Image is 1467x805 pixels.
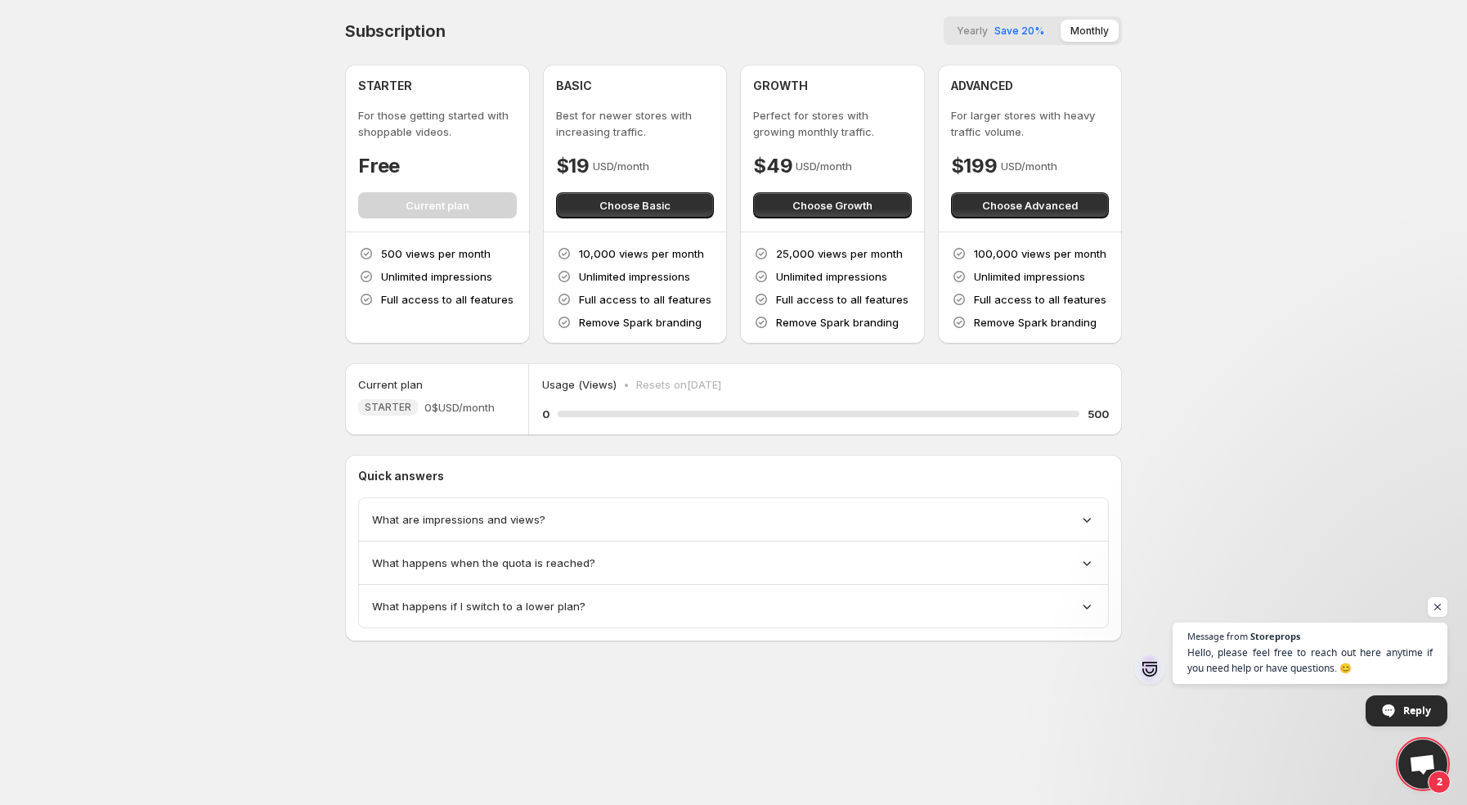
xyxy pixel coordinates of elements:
[776,291,908,308] p: Full access to all features
[776,314,899,331] p: Remove Spark branding
[372,598,585,614] span: What happens if I switch to a lower plan?
[381,268,492,285] p: Unlimited impressions
[1001,158,1057,174] p: USD/month
[556,192,715,218] button: Choose Basic
[951,107,1110,140] p: For larger stores with heavy traffic volume.
[623,376,630,393] p: •
[579,291,711,308] p: Full access to all features
[345,21,446,41] h4: Subscription
[381,245,491,262] p: 500 views per month
[1061,20,1119,42] button: Monthly
[365,401,411,414] span: STARTER
[358,107,517,140] p: For those getting started with shoppable videos.
[1250,632,1300,641] span: Storeprops
[1403,696,1431,725] span: Reply
[372,555,595,571] span: What happens when the quota is reached?
[381,291,514,308] p: Full access to all features
[1428,771,1451,794] span: 2
[579,245,704,262] p: 10,000 views per month
[951,192,1110,218] button: Choose Advanced
[358,376,423,393] h5: Current plan
[636,376,721,393] p: Resets on [DATE]
[994,25,1044,37] span: Save 20%
[556,153,590,179] h4: $19
[753,78,808,94] h4: GROWTH
[792,197,873,214] span: Choose Growth
[982,197,1078,214] span: Choose Advanced
[358,78,412,94] h4: STARTER
[1187,632,1248,641] span: Message from
[579,268,690,285] p: Unlimited impressions
[1187,645,1433,676] span: Hello, please feel free to reach out here anytime if you need help or have questions. 😊
[974,314,1097,331] p: Remove Spark branding
[1398,740,1447,789] a: Open chat
[951,78,1013,94] h4: ADVANCED
[556,78,592,94] h4: BASIC
[556,107,715,140] p: Best for newer stores with increasing traffic.
[951,153,998,179] h4: $199
[542,376,617,393] p: Usage (Views)
[542,406,550,422] h5: 0
[1088,406,1109,422] h5: 500
[599,197,671,214] span: Choose Basic
[974,291,1106,308] p: Full access to all features
[974,268,1085,285] p: Unlimited impressions
[579,314,702,331] p: Remove Spark branding
[358,153,400,179] h4: Free
[957,25,988,37] span: Yearly
[947,20,1054,42] button: YearlySave 20%
[776,245,903,262] p: 25,000 views per month
[974,245,1106,262] p: 100,000 views per month
[372,511,545,528] span: What are impressions and views?
[753,107,912,140] p: Perfect for stores with growing monthly traffic.
[593,158,649,174] p: USD/month
[753,192,912,218] button: Choose Growth
[796,158,852,174] p: USD/month
[753,153,792,179] h4: $49
[424,399,495,416] span: 0$ USD/month
[358,468,1109,484] p: Quick answers
[776,268,887,285] p: Unlimited impressions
